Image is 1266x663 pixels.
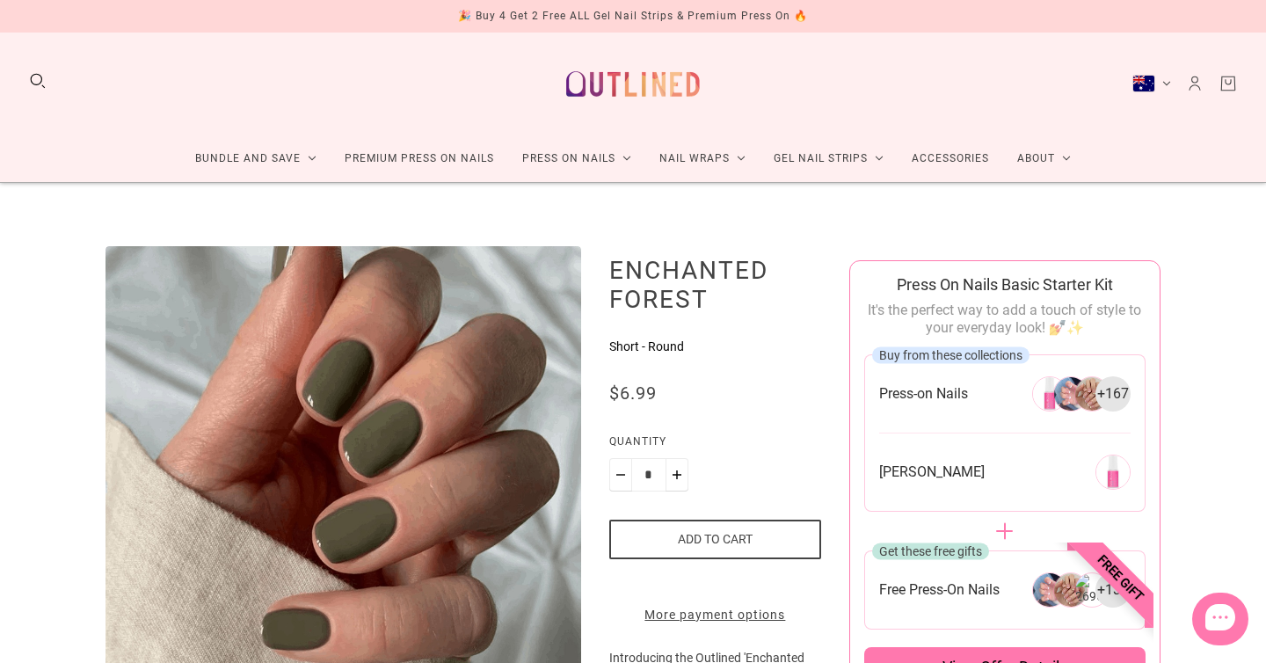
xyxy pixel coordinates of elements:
[556,47,710,121] a: Outlined
[28,71,47,91] button: Search
[609,382,657,404] span: $6.99
[1185,74,1204,93] a: Account
[508,254,587,287] a: Kids
[609,520,821,559] button: Add to cart
[879,580,1000,599] span: Free Press-On Nails
[1097,384,1129,404] span: + 167
[897,275,1113,294] span: Press On Nails Basic Starter Kit
[331,135,508,182] a: Premium Press On Nails
[1003,135,1085,182] a: About
[508,222,613,254] a: Pedicure
[879,384,968,403] span: Press-on Nails
[645,135,760,182] a: Nail Wraps
[609,458,632,492] button: Minus
[1074,376,1110,412] img: 266304946256-2
[1132,75,1171,92] button: Australia
[508,189,616,222] a: Manicure
[1042,499,1199,657] span: Free gift
[609,255,821,314] h1: Enchanted Forest
[609,338,821,356] p: Short - Round
[898,135,1003,182] a: Accessories
[1095,455,1131,490] img: 269291651152-0
[508,135,645,182] a: Press On Nails
[879,347,1022,361] span: Buy from these collections
[458,7,808,25] div: 🎉 Buy 4 Get 2 Free ALL Gel Nail Strips & Premium Press On 🔥
[1032,376,1067,412] img: 266304946256-0
[760,135,898,182] a: Gel Nail Strips
[879,463,985,481] span: [PERSON_NAME]
[1219,74,1238,93] a: Cart
[609,606,821,624] a: More payment options
[666,458,688,492] button: Plus
[181,135,331,182] a: Bundle and Save
[879,543,982,557] span: Get these free gifts
[609,433,821,458] label: Quantity
[868,302,1141,336] span: It's the perfect way to add a touch of style to your everyday look! 💅✨
[1053,376,1088,412] img: 266304946256-1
